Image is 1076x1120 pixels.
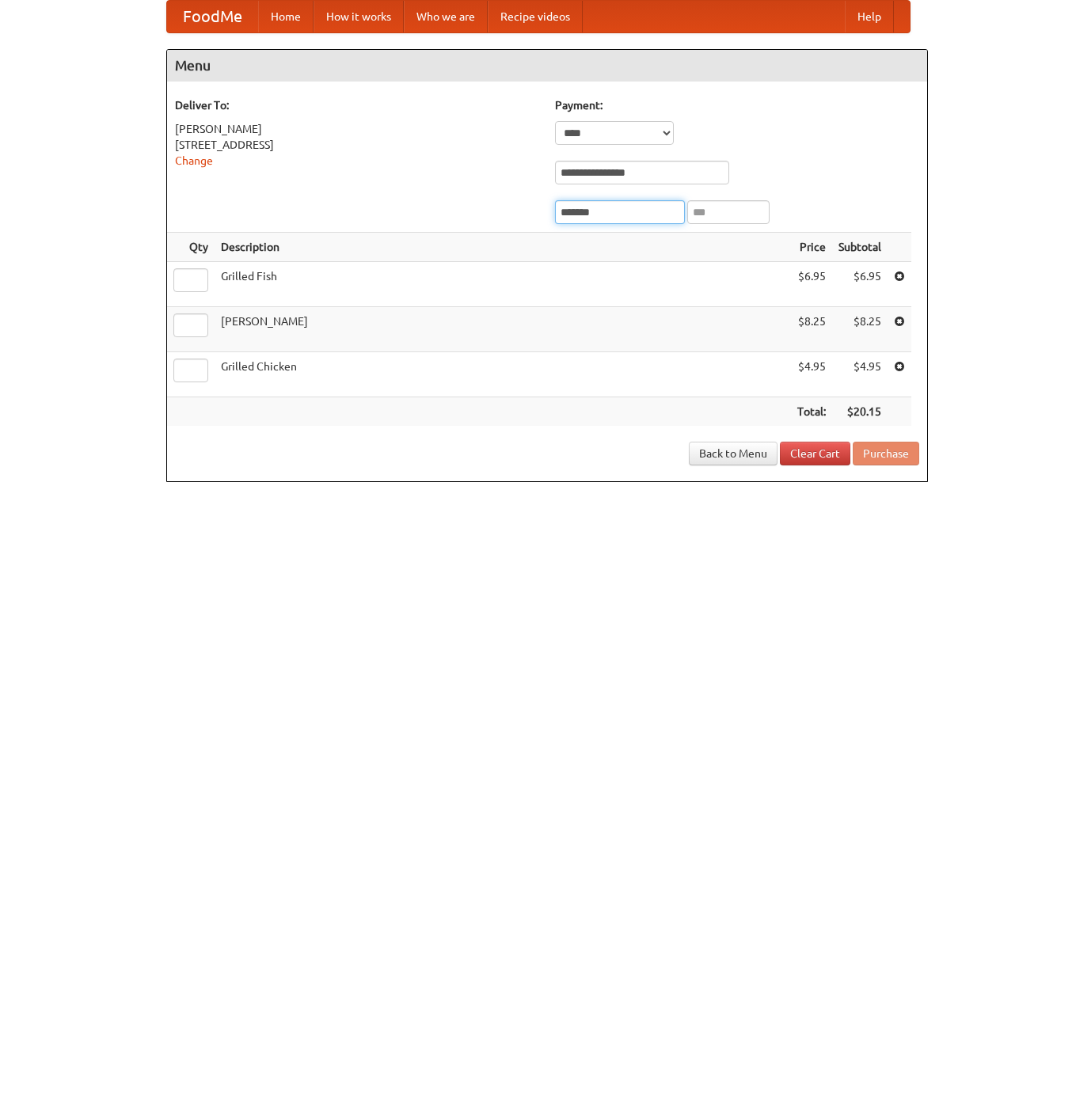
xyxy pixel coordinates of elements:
[832,307,888,352] td: $8.25
[314,1,404,32] a: How it works
[175,121,539,137] div: [PERSON_NAME]
[215,352,791,397] td: Grilled Chicken
[167,1,258,32] a: FoodMe
[258,1,314,32] a: Home
[791,397,832,427] th: Total:
[167,50,927,82] h4: Menu
[175,97,539,113] h5: Deliver To:
[689,442,778,465] a: Back to Menu
[215,307,791,352] td: [PERSON_NAME]
[832,262,888,307] td: $6.95
[791,262,832,307] td: $6.95
[832,233,888,262] th: Subtotal
[215,262,791,307] td: Grilled Fish
[555,97,919,113] h5: Payment:
[404,1,488,32] a: Who we are
[175,137,539,153] div: [STREET_ADDRESS]
[488,1,583,32] a: Recipe videos
[791,233,832,262] th: Price
[167,233,215,262] th: Qty
[791,352,832,397] td: $4.95
[853,442,919,465] button: Purchase
[832,352,888,397] td: $4.95
[780,442,850,465] a: Clear Cart
[175,154,213,167] a: Change
[215,233,791,262] th: Description
[832,397,888,427] th: $20.15
[791,307,832,352] td: $8.25
[845,1,894,32] a: Help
